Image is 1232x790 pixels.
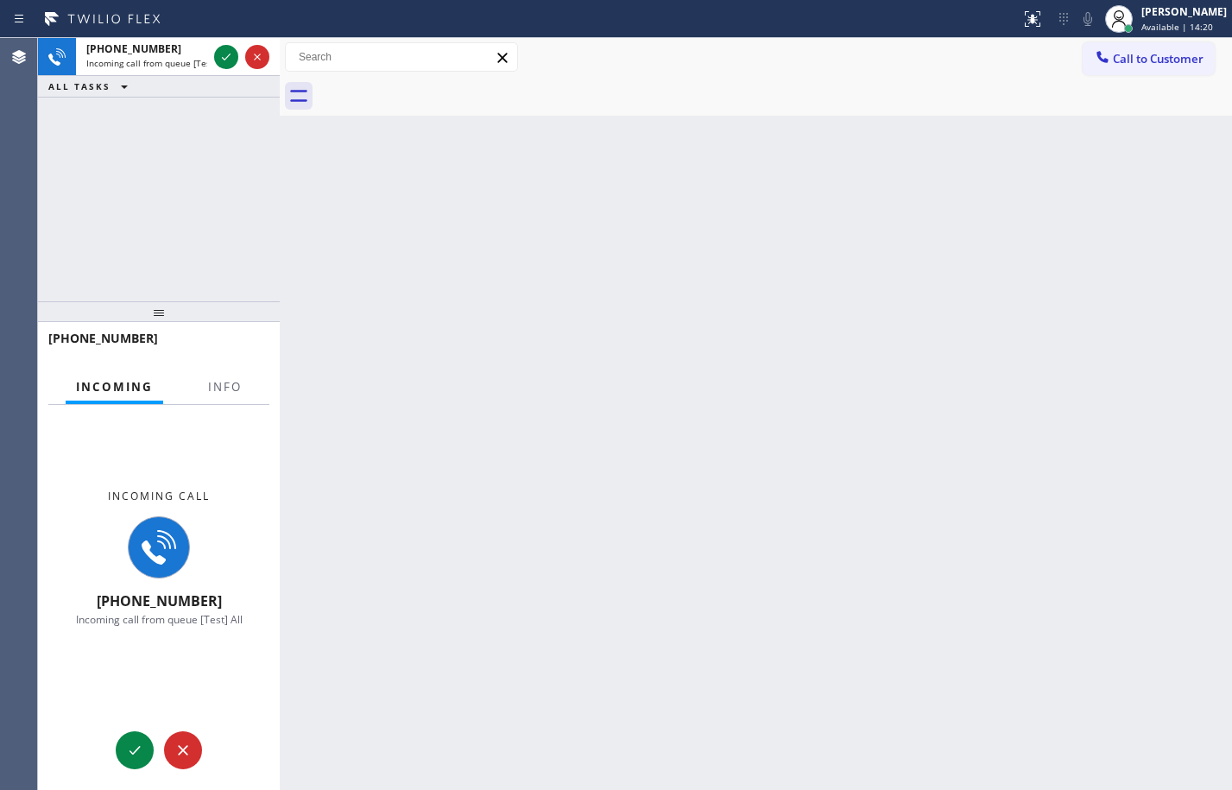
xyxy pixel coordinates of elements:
span: Info [208,379,242,395]
div: [PERSON_NAME] [1141,4,1227,19]
span: [PHONE_NUMBER] [48,330,158,346]
span: Incoming [76,379,153,395]
button: Reject [245,45,269,69]
span: [PHONE_NUMBER] [97,591,222,610]
button: Reject [164,731,202,769]
button: Incoming [66,370,163,404]
button: Accept [214,45,238,69]
span: ALL TASKS [48,80,111,92]
button: ALL TASKS [38,76,145,97]
span: Call to Customer [1113,51,1204,66]
input: Search [286,43,517,71]
button: Info [198,370,252,404]
span: Incoming call from queue [Test] All [86,57,230,69]
span: Incoming call from queue [Test] All [76,612,243,627]
button: Call to Customer [1083,42,1215,75]
span: Incoming call [108,489,210,503]
button: Accept [116,731,154,769]
span: Available | 14:20 [1141,21,1213,33]
button: Mute [1076,7,1100,31]
span: [PHONE_NUMBER] [86,41,181,56]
